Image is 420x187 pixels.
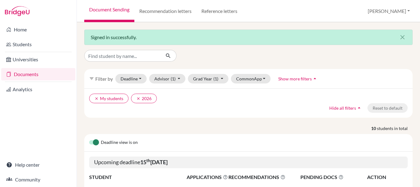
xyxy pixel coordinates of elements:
[188,74,228,83] button: Grad Year(1)
[300,173,367,181] span: PENDING DOCS
[140,159,168,165] b: 15 [DATE]
[115,74,147,83] button: Deadline
[1,23,75,36] a: Home
[131,94,157,103] button: clear2026
[367,103,408,113] button: Reset to default
[231,74,271,83] button: CommonApp
[89,157,408,168] h5: Upcoming deadline
[146,158,150,163] sup: th
[84,30,413,45] div: Signed in successfully.
[1,68,75,80] a: Documents
[228,173,285,181] span: RECOMMENDATIONS
[1,173,75,186] a: Community
[399,34,406,41] i: close
[1,159,75,171] a: Help center
[89,173,186,181] th: STUDENT
[312,75,318,82] i: arrow_drop_up
[1,53,75,66] a: Universities
[278,76,312,81] span: Show more filters
[5,6,30,16] img: Bridge-U
[1,38,75,51] a: Students
[365,5,413,17] button: [PERSON_NAME]
[1,83,75,96] a: Analytics
[187,173,228,181] span: APPLICATIONS
[94,96,99,101] i: clear
[95,76,113,82] span: Filter by
[89,76,94,81] i: filter_list
[149,74,186,83] button: Advisor(1)
[329,105,356,111] span: Hide all filters
[136,96,141,101] i: clear
[171,76,176,81] span: (1)
[101,139,138,146] span: Deadline view is on
[356,105,362,111] i: arrow_drop_up
[213,76,218,81] span: (1)
[367,173,408,181] th: ACTION
[84,50,160,62] input: Find student by name...
[273,74,323,83] button: Show more filtersarrow_drop_up
[371,125,377,132] strong: 10
[89,94,129,103] button: clearMy students
[377,125,413,132] span: students in total
[324,103,367,113] button: Hide all filtersarrow_drop_up
[393,30,412,45] button: Close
